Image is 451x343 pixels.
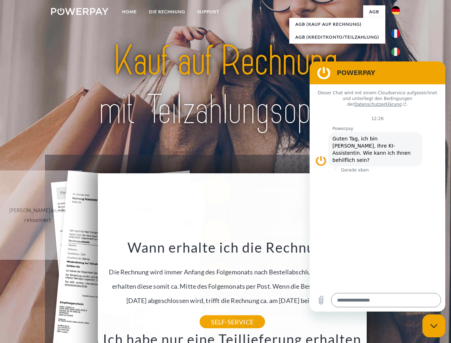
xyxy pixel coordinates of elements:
[289,31,385,44] a: AGB (Kreditkonto/Teilzahlung)
[143,5,191,18] a: DIE RECHNUNG
[116,5,143,18] a: Home
[68,34,383,137] img: title-powerpay_de.svg
[391,6,400,15] img: de
[51,8,109,15] img: logo-powerpay-white.svg
[200,315,265,328] a: SELF-SERVICE
[391,29,400,38] img: fr
[422,314,445,337] iframe: Schaltfläche zum Öffnen des Messaging-Fensters; Konversation läuft
[391,48,400,56] img: it
[289,18,385,31] a: AGB (Kauf auf Rechnung)
[102,239,362,322] div: Die Rechnung wird immer Anfang des Folgemonats nach Bestellabschluss generiert. Sie erhalten dies...
[363,5,385,18] a: agb
[102,239,362,256] h3: Wann erhalte ich die Rechnung?
[310,61,445,312] iframe: Messaging-Fenster
[191,5,225,18] a: SUPPORT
